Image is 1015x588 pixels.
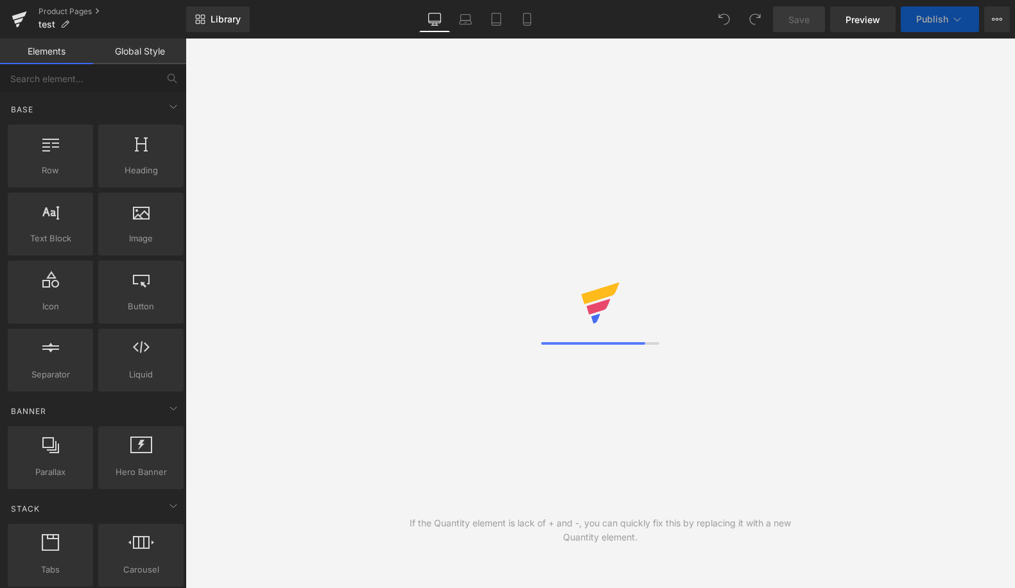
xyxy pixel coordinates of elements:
span: Carousel [102,563,180,576]
span: Stack [10,503,41,515]
span: test [39,19,55,30]
span: Parallax [12,465,89,479]
span: Publish [916,14,948,24]
span: Separator [12,368,89,381]
span: Button [102,300,180,313]
button: More [984,6,1010,32]
a: Tablet [481,6,512,32]
button: Undo [711,6,737,32]
a: Product Pages [39,6,186,17]
span: Preview [846,13,880,26]
span: Library [211,13,241,25]
span: Text Block [12,232,89,245]
button: Publish [901,6,979,32]
span: Hero Banner [102,465,180,479]
span: Row [12,164,89,177]
span: Liquid [102,368,180,381]
span: Image [102,232,180,245]
span: Tabs [12,563,89,576]
span: Banner [10,405,48,417]
a: New Library [186,6,250,32]
div: If the Quantity element is lack of + and -, you can quickly fix this by replacing it with a new Q... [393,516,808,544]
a: Mobile [512,6,542,32]
span: Icon [12,300,89,313]
span: Base [10,103,35,116]
a: Preview [830,6,896,32]
span: Save [788,13,810,26]
button: Redo [742,6,768,32]
span: Heading [102,164,180,177]
a: Global Style [93,39,186,64]
a: Laptop [450,6,481,32]
a: Desktop [419,6,450,32]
